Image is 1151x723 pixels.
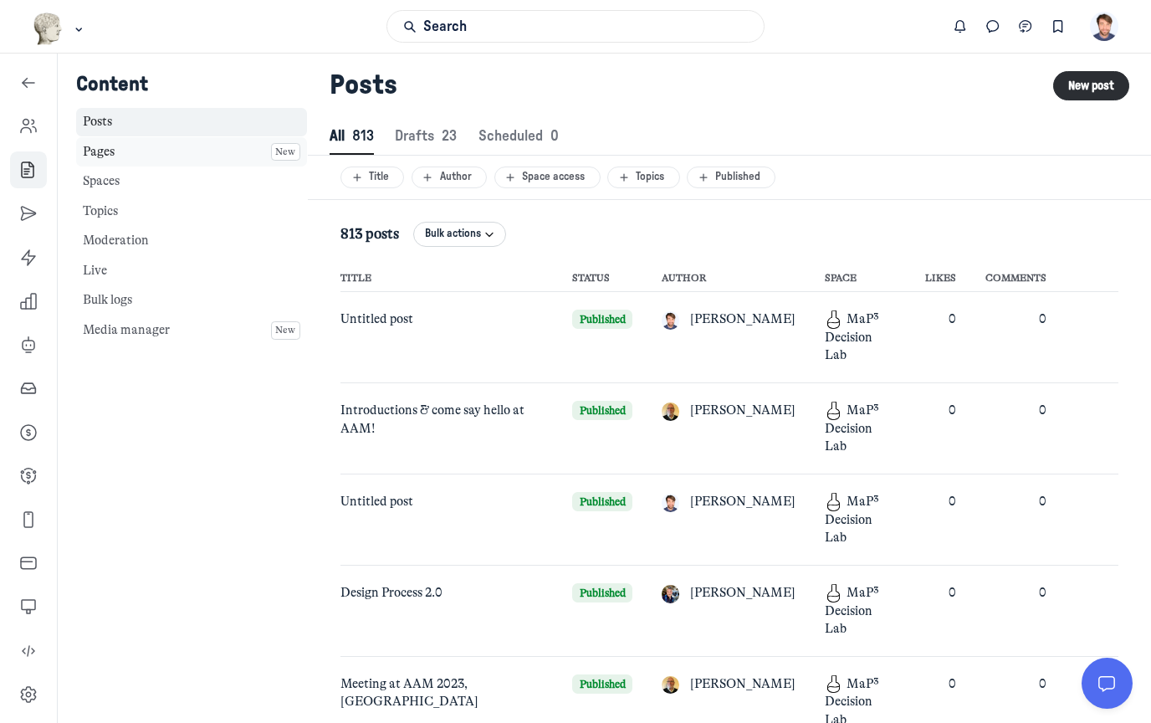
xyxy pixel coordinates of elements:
[970,292,1061,383] td: 0
[340,167,404,188] button: Title
[330,69,1038,102] h1: Posts
[911,474,971,566] td: 0
[76,316,307,346] a: Media managerNew
[687,167,775,188] button: Published
[1090,12,1119,41] button: User menu options
[502,170,592,184] div: Space access
[558,254,647,292] th: STATUS
[970,254,1061,292] th: COMMENTS
[616,170,672,184] div: Topics
[690,675,795,694] span: [PERSON_NAME]
[944,10,977,43] button: Notifications
[1041,10,1074,43] button: Bookmarks
[308,54,1151,200] header: Page Header
[662,402,796,421] a: View user profile
[386,10,764,43] button: Search
[695,170,768,184] div: Published
[330,129,374,143] span: All
[330,119,374,155] button: All813
[395,129,457,143] span: Drafts
[690,402,795,420] span: [PERSON_NAME]
[76,286,307,315] a: Bulk logs
[662,493,796,512] a: View user profile
[825,311,879,362] span: MaP³ Decision Lab
[970,383,1061,474] td: 0
[478,129,559,143] span: Scheduled
[1010,10,1042,43] button: Chat threads
[911,383,971,474] td: 0
[911,254,971,292] th: LIKES
[1082,658,1132,708] button: Circle support widget
[811,254,911,292] th: SPACE
[412,167,487,188] button: Author
[76,137,307,167] a: PagesNew
[352,129,374,143] span: 813
[690,584,795,602] span: [PERSON_NAME]
[76,72,307,97] h5: Content
[395,119,457,155] button: Drafts23
[572,674,632,695] span: published
[419,170,478,184] div: Author
[76,197,307,226] a: Topics
[76,108,307,137] a: Posts
[647,254,811,292] th: AUTHOR
[690,493,795,511] span: [PERSON_NAME]
[340,311,413,326] a: Untitled post
[33,13,64,45] img: Museums as Progress logo
[349,170,396,184] div: Title
[662,675,796,695] a: View user profile
[340,494,413,509] a: Untitled post
[340,254,558,292] th: TITLE
[33,11,87,47] button: Museums as Progress logo
[825,585,879,636] span: MaP³ Decision Lab
[572,583,632,603] span: published
[572,310,632,330] span: published
[911,566,971,657] td: 0
[340,403,524,436] a: Introductions & come say hello at AAM!
[662,310,796,330] a: View user profile
[76,256,307,285] a: Live
[607,167,679,188] button: Topics
[662,584,796,603] a: View user profile
[911,292,971,383] td: 0
[825,494,879,545] span: MaP³ Decision Lab
[340,225,399,244] span: 813 posts
[340,676,478,710] a: Meeting at AAM 2023, [GEOGRAPHIC_DATA]
[550,129,559,143] span: 0
[76,227,307,256] a: Moderation
[413,222,506,247] button: Bulk actions
[76,167,307,197] a: Spaces
[825,403,879,454] span: MaP³ Decision Lab
[572,492,632,512] span: published
[275,143,295,162] span: New
[970,566,1061,657] td: 0
[478,119,559,155] button: Scheduled0
[1053,71,1130,100] button: New post
[425,227,481,241] span: Bulk actions
[442,129,457,143] span: 23
[572,401,632,421] span: published
[494,167,601,188] button: Space access
[977,10,1010,43] button: Direct messages
[690,310,795,329] span: [PERSON_NAME]
[340,585,442,600] a: Design Process 2.0
[275,321,295,340] span: New
[970,474,1061,566] td: 0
